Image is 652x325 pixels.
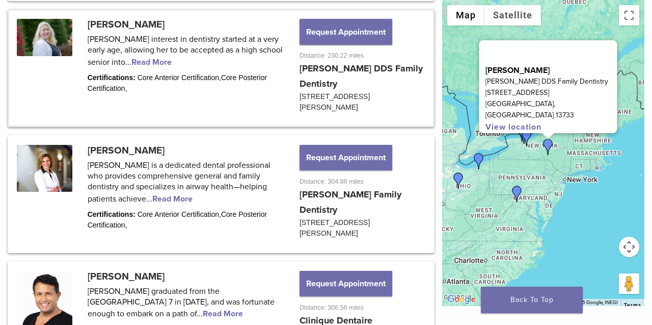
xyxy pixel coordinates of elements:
[619,237,639,257] button: Map camera controls
[300,19,392,44] button: Request Appointment
[516,128,532,144] div: Dr. Bhumija Gupta
[540,139,556,155] div: Dr. Michelle Gifford
[445,293,478,306] a: Open this area in Google Maps (opens a new window)
[514,126,530,142] div: Dr. Bhumija Gupta
[485,122,541,132] a: View location
[619,5,639,26] button: Toggle fullscreen view
[485,87,617,98] p: [STREET_ADDRESS]
[619,273,639,294] button: Drag Pegman onto the map to open Street View
[484,5,541,26] button: Show satellite imagery
[481,287,583,313] a: Back To Top
[509,186,525,202] div: Dr. Deborah Baker
[471,153,487,169] div: Dr. Laura Walsh
[519,130,535,146] div: Dr. Svetlana Yurovskiy
[300,145,392,170] button: Request Appointment
[485,76,617,87] p: [PERSON_NAME] DDS Family Dentistry
[450,172,467,189] div: LegacyFamilyDental
[445,293,478,306] img: Google
[485,98,617,121] p: [GEOGRAPHIC_DATA], [GEOGRAPHIC_DATA] 13733
[485,65,617,76] p: [PERSON_NAME]
[447,5,484,26] button: Show street map
[624,302,641,308] a: Terms (opens in new tab)
[592,40,617,65] button: Close
[300,271,392,296] button: Request Appointment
